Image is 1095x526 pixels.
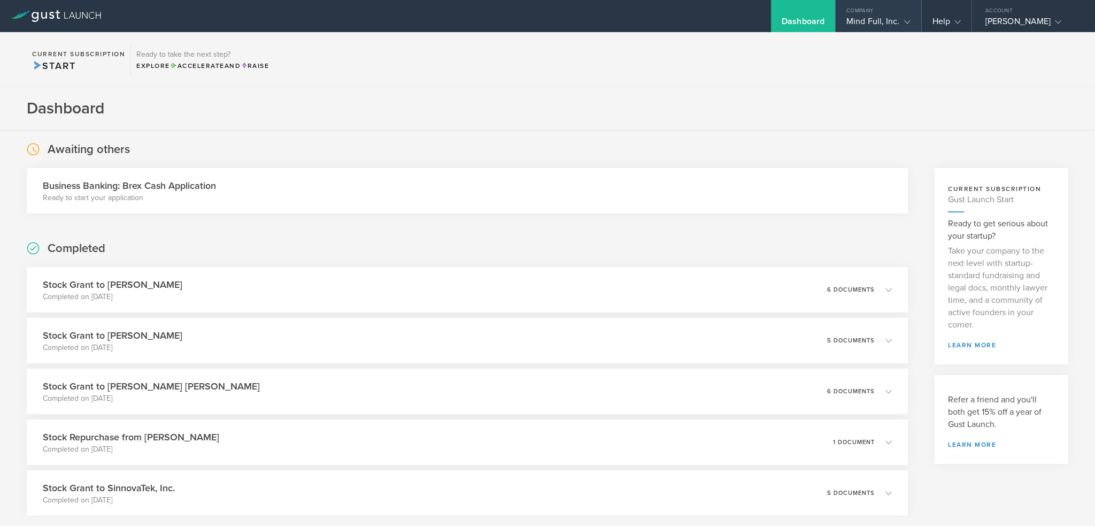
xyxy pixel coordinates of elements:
[130,43,274,76] div: Ready to take the next step?ExploreAccelerateandRaise
[43,444,219,455] p: Completed on [DATE]
[833,439,875,445] p: 1 document
[948,342,1055,348] a: learn more
[43,430,219,444] h3: Stock Repurchase from [PERSON_NAME]
[948,394,1055,431] h3: Refer a friend and you'll both get 15% off a year of Gust Launch.
[827,388,875,394] p: 6 documents
[241,62,269,70] span: Raise
[932,16,961,32] div: Help
[985,16,1076,32] div: [PERSON_NAME]
[948,441,1055,448] a: Learn more
[170,62,241,70] span: and
[32,51,125,57] h2: Current Subscription
[43,393,260,404] p: Completed on [DATE]
[782,16,824,32] div: Dashboard
[43,179,216,193] h3: Business Banking: Brex Cash Application
[136,61,269,71] div: Explore
[43,342,182,353] p: Completed on [DATE]
[48,142,130,157] h2: Awaiting others
[48,241,105,256] h2: Completed
[32,60,75,72] span: Start
[43,329,182,342] h3: Stock Grant to [PERSON_NAME]
[948,194,1055,206] h4: Gust Launch Start
[43,379,260,393] h3: Stock Grant to [PERSON_NAME] [PERSON_NAME]
[827,287,875,293] p: 6 documents
[43,278,182,292] h3: Stock Grant to [PERSON_NAME]
[1042,475,1095,526] iframe: Chat Widget
[827,338,875,344] p: 5 documents
[136,51,269,58] h3: Ready to take the next step?
[948,245,1055,331] p: Take your company to the next level with startup-standard fundraising and legal docs, monthly law...
[43,495,175,506] p: Completed on [DATE]
[43,193,216,203] p: Ready to start your application
[170,62,225,70] span: Accelerate
[827,490,875,496] p: 5 documents
[43,292,182,302] p: Completed on [DATE]
[948,218,1055,242] h3: Ready to get serious about your startup?
[846,16,911,32] div: Mind Full, Inc.
[43,481,175,495] h3: Stock Grant to SinnovaTek, Inc.
[948,184,1055,194] h3: current subscription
